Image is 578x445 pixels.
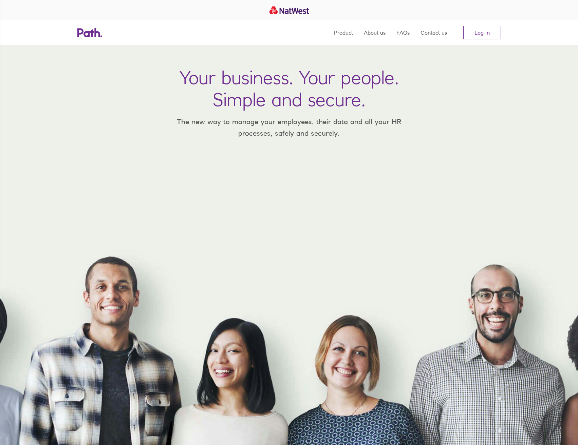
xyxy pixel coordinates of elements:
a: FAQs [396,20,410,45]
a: About us [364,20,386,45]
h1: Your business. Your people. Simple and secure. [180,66,399,111]
p: The new way to manage your employees, their data and all your HR processes, safely and securely. [167,116,411,139]
a: Log in [463,26,501,39]
a: Contact us [421,20,447,45]
a: Product [334,20,353,45]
